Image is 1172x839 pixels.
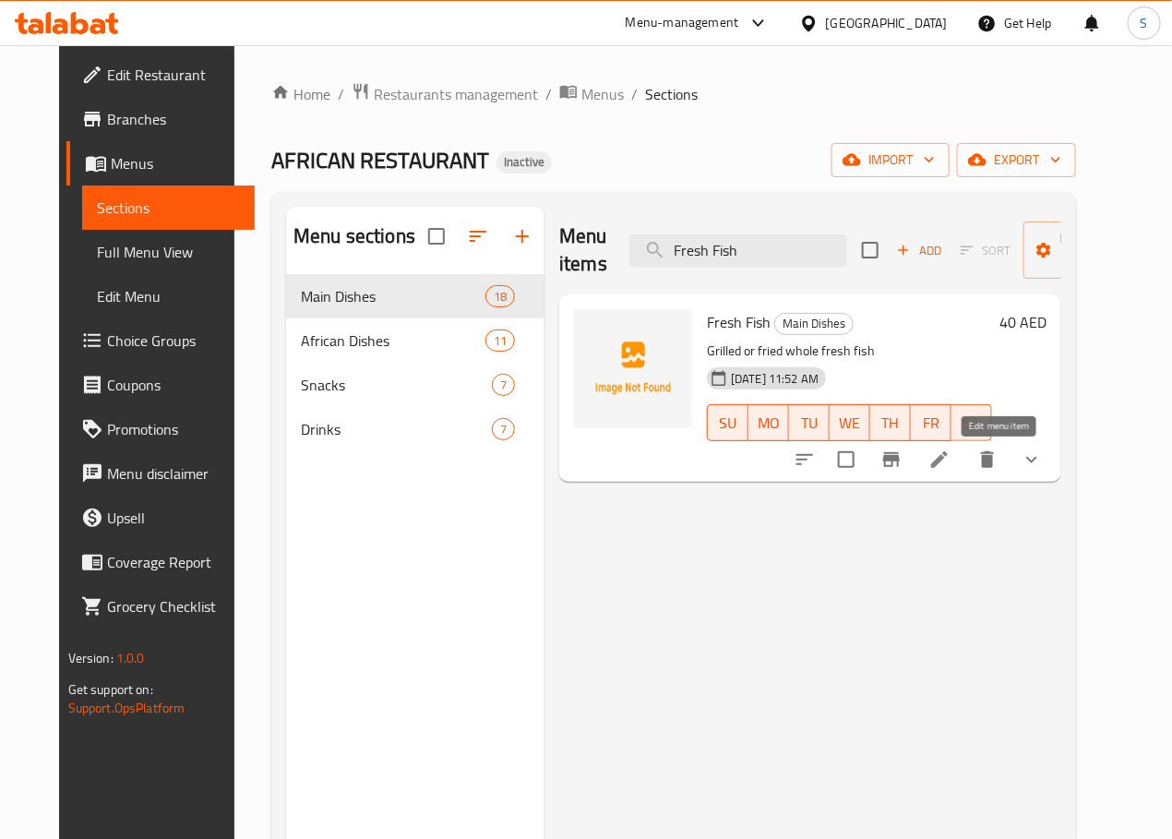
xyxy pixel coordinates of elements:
[965,437,1010,482] button: delete
[286,318,544,363] div: African Dishes11
[493,377,514,394] span: 7
[626,12,739,34] div: Menu-management
[870,404,911,441] button: TH
[68,646,114,670] span: Version:
[66,540,255,584] a: Coverage Report
[789,404,830,441] button: TU
[496,154,552,170] span: Inactive
[82,230,255,274] a: Full Menu View
[374,83,538,105] span: Restaurants management
[82,274,255,318] a: Edit Menu
[352,82,538,106] a: Restaurants management
[68,696,185,720] a: Support.OpsPlatform
[286,274,544,318] div: Main Dishes18
[878,410,903,437] span: TH
[97,197,240,219] span: Sections
[827,440,866,479] span: Select to update
[645,83,698,105] span: Sections
[707,404,748,441] button: SU
[486,288,514,306] span: 18
[500,214,544,258] button: Add section
[301,330,485,352] span: African Dishes
[707,308,771,336] span: Fresh Fish
[456,214,500,258] span: Sort sections
[959,410,985,437] span: SA
[492,418,515,440] div: items
[972,149,1061,172] span: export
[97,241,240,263] span: Full Menu View
[1021,449,1043,471] svg: Show Choices
[97,285,240,307] span: Edit Menu
[724,370,826,388] span: [DATE] 11:52 AM
[831,143,950,177] button: import
[107,507,240,529] span: Upsell
[826,13,948,33] div: [GEOGRAPHIC_DATA]
[581,83,624,105] span: Menus
[496,151,552,174] div: Inactive
[748,404,789,441] button: MO
[951,404,992,441] button: SA
[890,236,949,265] button: Add
[66,53,255,97] a: Edit Restaurant
[286,363,544,407] div: Snacks7
[559,222,607,278] h2: Menu items
[837,410,863,437] span: WE
[949,236,1023,265] span: Select section first
[107,108,240,130] span: Branches
[774,313,854,335] div: Main Dishes
[715,410,741,437] span: SU
[631,83,638,105] li: /
[66,584,255,629] a: Grocery Checklist
[111,152,240,174] span: Menus
[869,437,914,482] button: Branch-specific-item
[301,374,492,396] span: Snacks
[957,143,1076,177] button: export
[485,330,515,352] div: items
[271,83,330,105] a: Home
[66,318,255,363] a: Choice Groups
[107,330,240,352] span: Choice Groups
[66,363,255,407] a: Coupons
[301,285,485,307] span: Main Dishes
[492,374,515,396] div: items
[559,82,624,106] a: Menus
[107,374,240,396] span: Coupons
[271,82,1076,106] nav: breadcrumb
[707,340,992,363] p: Grilled or fried whole fresh fish
[286,267,544,459] nav: Menu sections
[107,462,240,485] span: Menu disclaimer
[783,437,827,482] button: sort-choices
[301,418,492,440] span: Drinks
[338,83,344,105] li: /
[890,236,949,265] span: Add item
[417,217,456,256] span: Select all sections
[107,595,240,617] span: Grocery Checklist
[911,404,951,441] button: FR
[286,407,544,451] div: Drinks7
[485,285,515,307] div: items
[830,404,870,441] button: WE
[851,231,890,270] span: Select section
[1023,222,1147,279] button: Manage items
[775,313,853,334] span: Main Dishes
[271,139,489,181] span: AFRICAN RESTAURANT
[66,407,255,451] a: Promotions
[629,234,847,267] input: search
[66,141,255,186] a: Menus
[486,332,514,350] span: 11
[918,410,944,437] span: FR
[66,97,255,141] a: Branches
[116,646,145,670] span: 1.0.0
[894,240,944,261] span: Add
[999,309,1046,335] h6: 40 AED
[796,410,822,437] span: TU
[1141,13,1148,33] span: S
[82,186,255,230] a: Sections
[846,149,935,172] span: import
[66,451,255,496] a: Menu disclaimer
[1038,227,1132,273] span: Manage items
